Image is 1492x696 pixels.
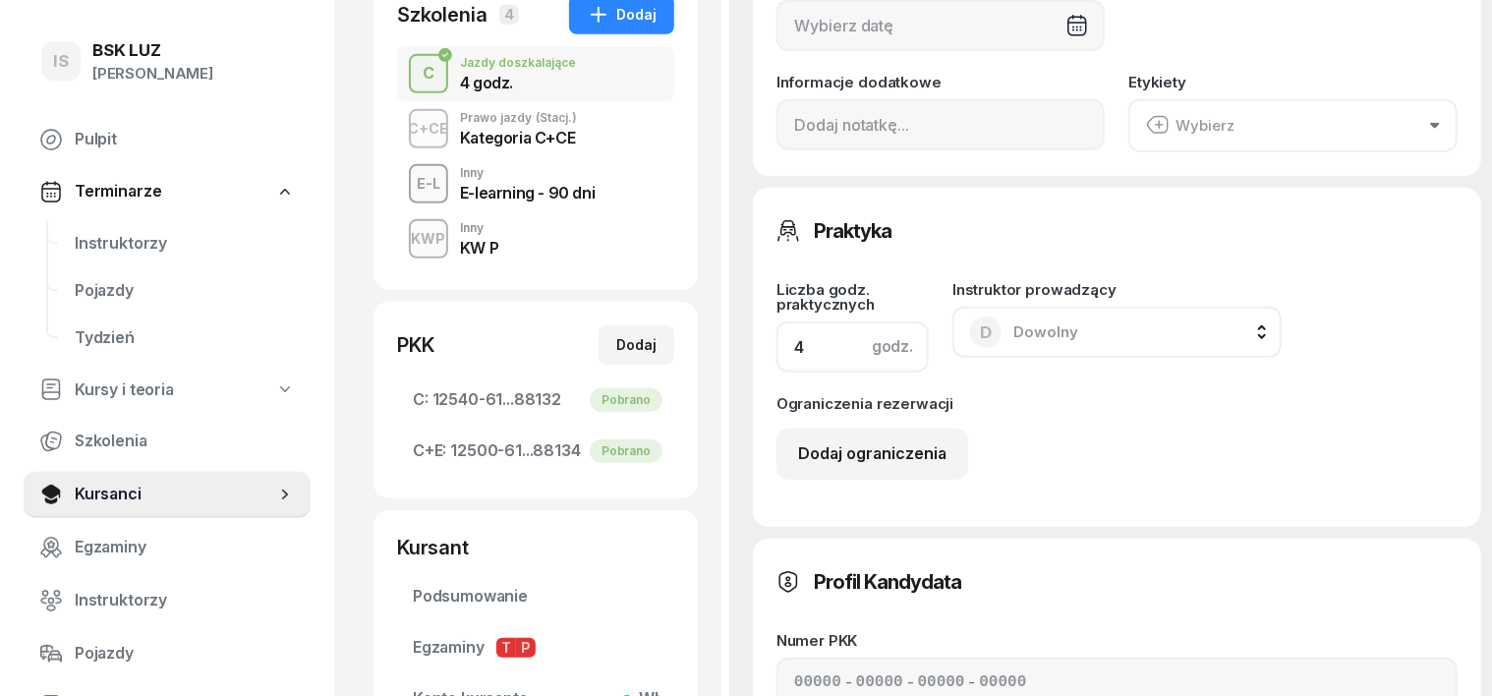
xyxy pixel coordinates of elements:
span: 4 [499,5,519,25]
a: Egzaminy [24,524,311,571]
input: 00000 [856,670,903,696]
div: Inny [460,167,595,179]
button: DDowolny [952,307,1281,358]
span: Terminarze [75,179,161,204]
a: Pojazdy [59,267,311,315]
input: 00000 [918,670,965,696]
span: IS [53,53,69,70]
span: Szkolenia [75,429,295,454]
div: Wybierz [1146,113,1234,139]
span: - [969,670,976,696]
div: Jazdy doszkalające [460,57,576,69]
a: Kursanci [24,471,311,518]
div: KW P [460,240,498,256]
button: KWPInnyKW P [397,211,674,266]
span: 12500-61...88134 [413,438,659,464]
span: Tydzień [75,325,295,351]
a: Kursy i teoria [24,368,311,413]
div: Dodaj ograniczenia [798,441,947,467]
span: - [907,670,914,696]
div: Kategoria C+CE [460,130,577,145]
button: Wybierz [1128,99,1457,152]
span: Instruktorzy [75,588,295,613]
span: Dowolny [1013,322,1078,341]
a: EgzaminyTP [397,624,674,671]
button: E-L [409,164,448,203]
span: Kursy i teoria [75,377,174,403]
a: Terminarze [24,169,311,214]
span: Podsumowanie [413,584,659,609]
div: Szkolenia [397,1,488,29]
button: KWP [409,219,448,259]
a: Pojazdy [24,630,311,677]
div: C+CE [401,116,457,141]
span: D [980,324,992,341]
span: Pojazdy [75,278,295,304]
a: Instruktorzy [59,220,311,267]
div: C [415,57,442,90]
span: Pulpit [75,127,295,152]
input: 00000 [980,670,1027,696]
input: Dodaj notatkę... [776,99,1105,150]
div: 4 godz. [460,75,576,90]
span: (Stacj.) [536,112,577,124]
a: C:12540-61...88132Pobrano [397,377,674,424]
span: Kursanci [75,482,275,507]
button: CJazdy doszkalające4 godz. [397,46,674,101]
span: Pojazdy [75,641,295,667]
div: KWP [404,226,454,251]
a: Instruktorzy [24,577,311,624]
input: 0 [776,321,929,373]
a: Tydzień [59,315,311,362]
span: T [496,638,516,658]
div: Pobrano [590,388,662,412]
div: Dodaj [616,333,657,357]
div: Pobrano [590,439,662,463]
div: Dodaj [587,3,657,27]
button: C+CEPrawo jazdy(Stacj.)Kategoria C+CE [397,101,674,156]
span: Instruktorzy [75,231,295,257]
div: E-L [409,171,448,196]
button: E-LInnyE-learning - 90 dni [397,156,674,211]
a: Szkolenia [24,418,311,465]
h3: Praktyka [814,215,891,247]
input: 00000 [794,670,841,696]
a: C+E:12500-61...88134Pobrano [397,428,674,475]
span: C: [413,387,429,413]
a: Podsumowanie [397,573,674,620]
h3: Profil Kandydata [814,566,961,598]
button: C+CE [409,109,448,148]
span: Egzaminy [413,635,659,661]
div: BSK LUZ [92,42,213,59]
div: PKK [397,331,434,359]
button: Dodaj [599,325,674,365]
div: [PERSON_NAME] [92,61,213,87]
a: Pulpit [24,116,311,163]
div: Prawo jazdy [460,112,577,124]
span: C+E: [413,438,446,464]
span: Egzaminy [75,535,295,560]
button: C [409,54,448,93]
div: Kursant [397,534,674,561]
span: P [516,638,536,658]
button: Dodaj ograniczenia [776,429,968,480]
span: - [845,670,852,696]
span: 12540-61...88132 [413,387,659,413]
div: Inny [460,222,498,234]
div: E-learning - 90 dni [460,185,595,201]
